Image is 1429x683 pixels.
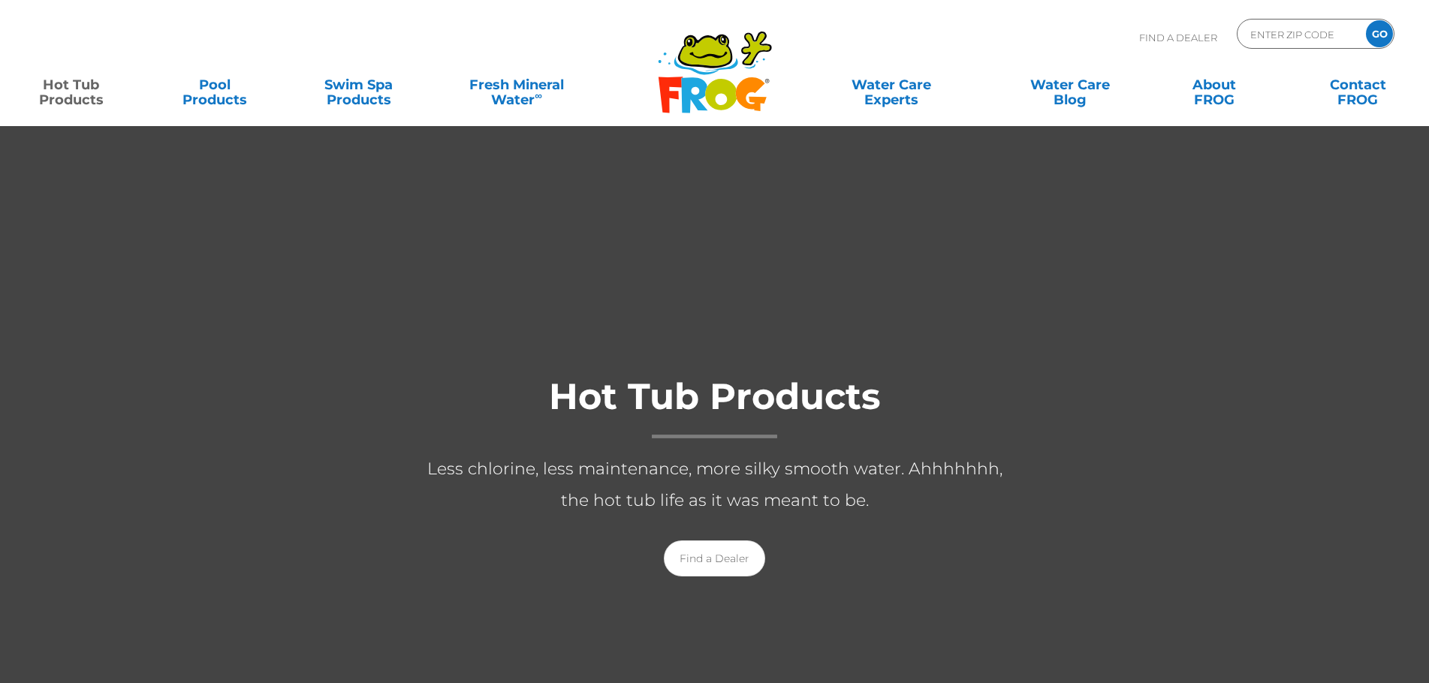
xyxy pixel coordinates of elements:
[15,70,127,100] a: Hot TubProducts
[1302,70,1414,100] a: ContactFROG
[664,540,765,576] a: Find a Dealer
[303,70,415,100] a: Swim SpaProducts
[415,453,1015,516] p: Less chlorine, less maintenance, more silky smooth water. Ahhhhhhh, the hot tub life as it was me...
[1158,70,1270,100] a: AboutFROG
[535,89,542,101] sup: ∞
[1366,20,1393,47] input: GO
[415,377,1015,438] h1: Hot Tub Products
[1014,70,1126,100] a: Water CareBlog
[800,70,982,100] a: Water CareExperts
[1139,19,1217,56] p: Find A Dealer
[447,70,586,100] a: Fresh MineralWater∞
[159,70,271,100] a: PoolProducts
[1249,23,1350,45] input: Zip Code Form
